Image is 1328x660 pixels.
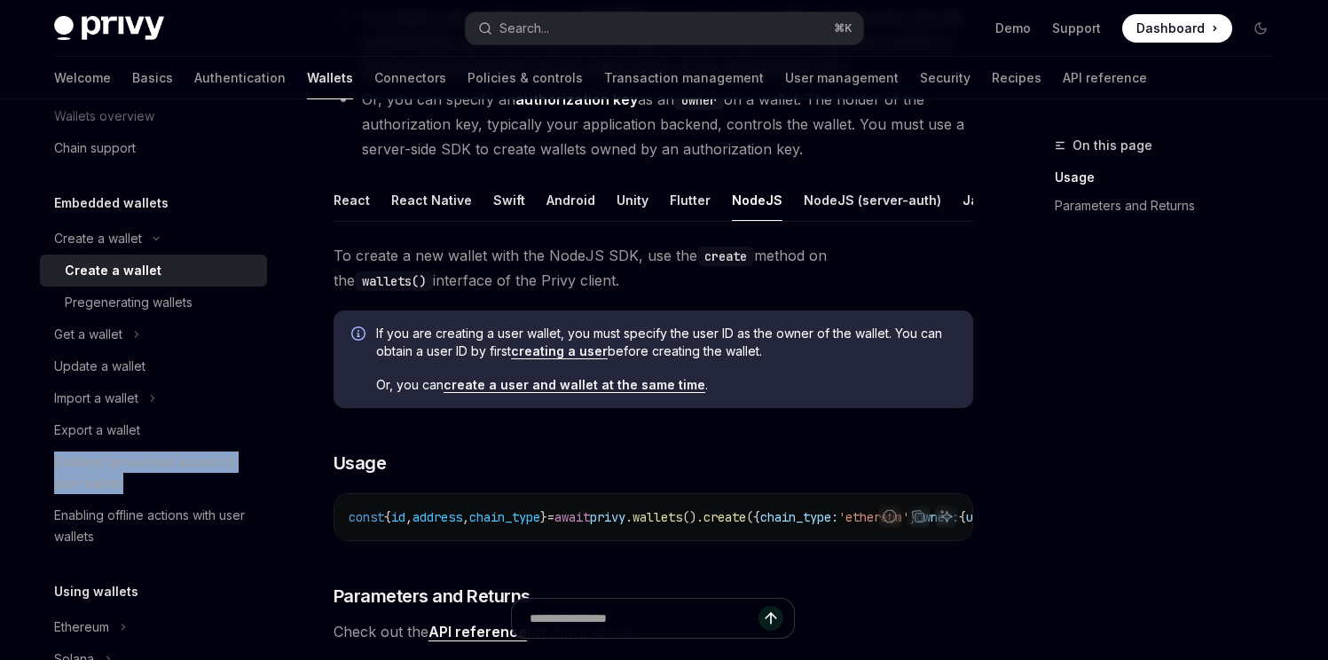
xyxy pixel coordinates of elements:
input: Ask a question... [530,599,758,638]
div: Enabling offline actions with user wallets [54,505,256,547]
div: Pregenerating wallets [65,292,193,313]
a: Pregenerating wallets [40,287,267,318]
span: On this page [1073,135,1152,156]
span: privy [590,509,625,525]
span: address [413,509,462,525]
span: Dashboard [1136,20,1205,37]
button: NodeJS (server-auth) [804,179,941,221]
button: React Native [391,179,472,221]
button: Copy the contents from the code block [907,505,930,528]
span: const [349,509,384,525]
a: Security [920,57,970,99]
span: Usage [334,451,387,475]
div: Chain support [54,137,136,159]
span: { [959,509,966,525]
a: Wallets [307,57,353,99]
button: Toggle Create a wallet section [40,223,267,255]
button: Toggle dark mode [1246,14,1275,43]
a: create a user and wallet at the same time [444,377,705,393]
div: Enabling server-side access to user wallets [54,452,256,494]
span: ⌘ K [834,21,853,35]
svg: Info [351,326,369,344]
span: 'ethereum' [838,509,909,525]
span: . [625,509,633,525]
a: Usage [1055,163,1289,192]
a: Authentication [194,57,286,99]
div: Update a wallet [54,356,145,377]
span: = [547,509,554,525]
img: dark logo [54,16,164,41]
button: Swift [493,179,525,221]
a: Parameters and Returns [1055,192,1289,220]
li: Or, you can specify an as an on a wallet. The holder of the authorization key, typically your app... [334,87,973,161]
span: (). [682,509,703,525]
span: wallets [633,509,682,525]
h5: Embedded wallets [54,192,169,214]
a: Connectors [374,57,446,99]
strong: authorization key [515,90,638,108]
div: Create a wallet [65,260,161,281]
a: Welcome [54,57,111,99]
button: Toggle Ethereum section [40,611,267,643]
button: Open search [466,12,863,44]
a: Transaction management [604,57,764,99]
div: Create a wallet [54,228,142,249]
div: Export a wallet [54,420,140,441]
a: Recipes [992,57,1041,99]
span: If you are creating a user wallet, you must specify the user ID as the owner of the wallet. You c... [376,325,955,360]
a: Demo [995,20,1031,37]
a: Enabling offline actions with user wallets [40,499,267,553]
button: Unity [617,179,648,221]
div: Get a wallet [54,324,122,345]
span: Parameters and Returns [334,584,530,609]
span: , [405,509,413,525]
button: Ask AI [935,505,958,528]
a: creating a user [511,343,608,359]
button: Flutter [670,179,711,221]
div: Import a wallet [54,388,138,409]
a: Update a wallet [40,350,267,382]
code: create [697,247,754,266]
div: Ethereum [54,617,109,638]
button: NodeJS [732,179,782,221]
a: API reference [1063,57,1147,99]
button: Send message [758,606,783,631]
button: React [334,179,370,221]
span: await [554,509,590,525]
code: owner [674,90,724,110]
span: user_id: [966,509,1023,525]
a: Policies & controls [468,57,583,99]
div: Search... [499,18,549,39]
a: Basics [132,57,173,99]
a: Export a wallet [40,414,267,446]
h5: Using wallets [54,581,138,602]
span: id [391,509,405,525]
a: User management [785,57,899,99]
a: Support [1052,20,1101,37]
button: Android [546,179,595,221]
span: chain_type: [760,509,838,525]
span: Or, you can . [376,376,955,394]
a: Enabling server-side access to user wallets [40,446,267,499]
span: ({ [746,509,760,525]
button: Java [963,179,994,221]
code: wallets() [355,271,433,291]
a: Create a wallet [40,255,267,287]
span: chain_type [469,509,540,525]
span: create [703,509,746,525]
span: , [462,509,469,525]
span: To create a new wallet with the NodeJS SDK, use the method on the interface of the Privy client. [334,243,973,293]
a: Chain support [40,132,267,164]
span: } [540,509,547,525]
button: Toggle Import a wallet section [40,382,267,414]
button: Toggle Get a wallet section [40,318,267,350]
button: Report incorrect code [878,505,901,528]
a: Dashboard [1122,14,1232,43]
span: { [384,509,391,525]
